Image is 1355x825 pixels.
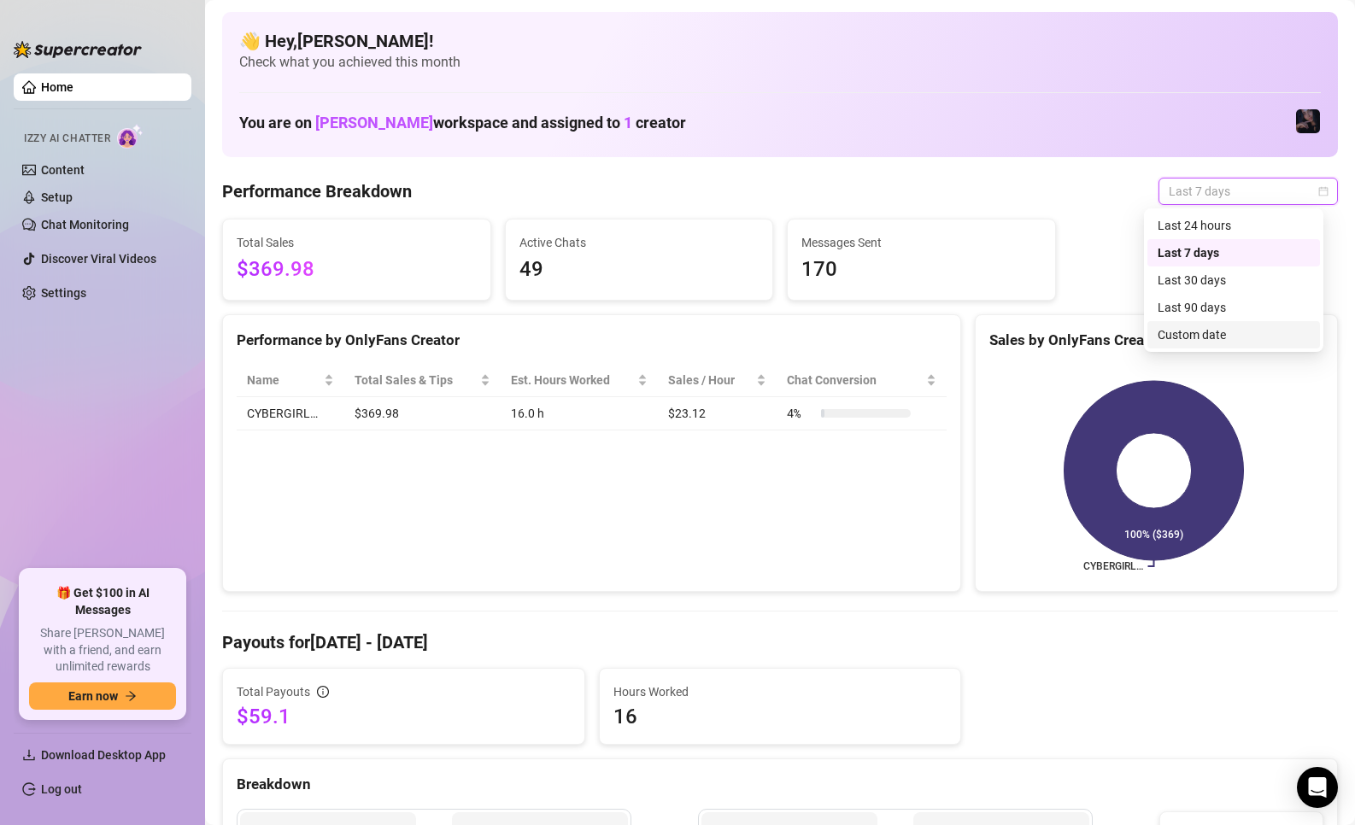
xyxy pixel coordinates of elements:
span: 170 [801,254,1041,286]
th: Name [237,364,344,397]
img: CYBERGIRL [1296,109,1320,133]
span: 🎁 Get $100 in AI Messages [29,585,176,618]
span: Sales / Hour [668,371,753,389]
span: Last 7 days [1169,178,1328,204]
img: AI Chatter [117,124,144,149]
span: Izzy AI Chatter [24,131,110,147]
img: logo-BBDzfeDw.svg [14,41,142,58]
span: Download Desktop App [41,748,166,762]
div: Last 24 hours [1158,216,1310,235]
th: Chat Conversion [777,364,947,397]
h4: Payouts for [DATE] - [DATE] [222,630,1338,654]
text: CYBERGIRL… [1083,560,1143,572]
span: $369.98 [237,254,477,286]
div: Last 7 days [1158,243,1310,262]
span: Chat Conversion [787,371,923,389]
div: Custom date [1147,321,1320,348]
span: Share [PERSON_NAME] with a friend, and earn unlimited rewards [29,625,176,676]
div: Last 90 days [1158,298,1310,317]
td: 16.0 h [501,397,658,430]
span: Check what you achieved this month [239,53,1321,72]
span: Active Chats [519,233,760,252]
h4: Performance Breakdown [222,179,412,203]
a: Home [41,80,73,94]
span: Hours Worked [613,682,947,701]
span: 1 [624,114,632,132]
span: Name [247,371,320,389]
td: $369.98 [344,397,501,430]
div: Sales by OnlyFans Creator [989,329,1323,352]
button: Earn nowarrow-right [29,682,176,710]
div: Last 24 hours [1147,212,1320,239]
span: 16 [613,703,947,730]
span: Earn now [68,689,118,703]
th: Sales / Hour [658,364,777,397]
div: Last 90 days [1147,294,1320,321]
span: arrow-right [125,690,137,702]
a: Content [41,163,85,177]
a: Log out [41,782,82,796]
div: Last 30 days [1158,271,1310,290]
span: calendar [1318,186,1329,196]
span: $59.1 [237,703,571,730]
span: 49 [519,254,760,286]
div: Custom date [1158,325,1310,344]
span: Messages Sent [801,233,1041,252]
div: Performance by OnlyFans Creator [237,329,947,352]
td: $23.12 [658,397,777,430]
span: Total Payouts [237,682,310,701]
div: Est. Hours Worked [511,371,634,389]
a: Settings [41,286,86,300]
span: info-circle [317,686,329,698]
a: Discover Viral Videos [41,252,156,266]
th: Total Sales & Tips [344,364,501,397]
h1: You are on workspace and assigned to creator [239,114,686,132]
span: Total Sales & Tips [355,371,477,389]
a: Chat Monitoring [41,218,129,231]
div: Open Intercom Messenger [1297,767,1338,808]
a: Setup [41,190,73,204]
div: Last 30 days [1147,266,1320,294]
span: [PERSON_NAME] [315,114,433,132]
div: Breakdown [237,773,1323,796]
h4: 👋 Hey, [PERSON_NAME] ! [239,29,1321,53]
div: Last 7 days [1147,239,1320,266]
span: Total Sales [237,233,477,252]
span: download [22,748,36,762]
td: CYBERGIRL… [237,397,344,430]
span: 4 % [787,404,814,423]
